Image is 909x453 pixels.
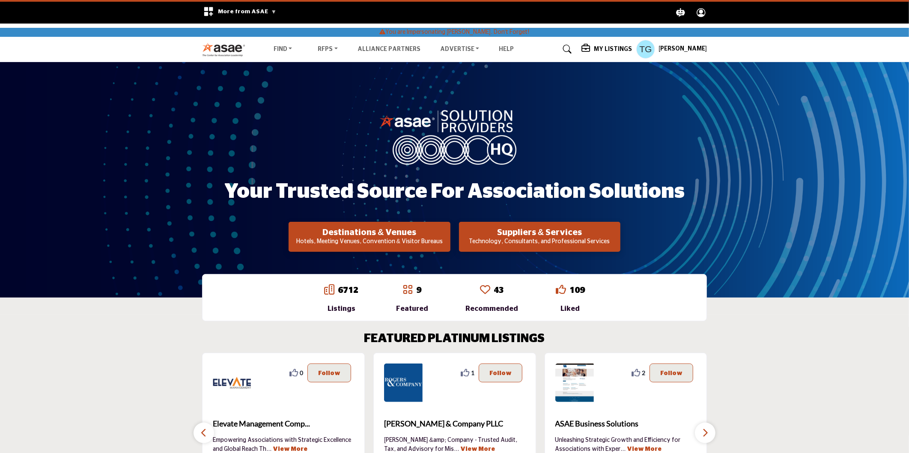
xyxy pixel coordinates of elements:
[555,418,697,429] span: ASAE Business Solutions
[213,412,354,435] b: Elevate Management Company
[460,446,495,452] a: View More
[318,368,340,378] p: Follow
[489,368,512,378] p: Follow
[416,286,421,295] a: 9
[494,286,504,295] a: 43
[556,284,566,295] i: Go to Liked
[213,436,354,453] p: Empowering Associations with Strategic Excellence and Global Reach Th
[650,364,693,382] button: Follow
[380,108,530,164] img: image
[384,412,525,435] a: [PERSON_NAME] & Company PLLC
[459,222,620,252] button: Suppliers & Services Technology, Consultants, and Professional Services
[499,46,514,52] a: Help
[312,43,344,55] a: RFPs
[659,45,707,54] h5: [PERSON_NAME]
[358,46,420,52] a: Alliance Partners
[402,284,413,296] a: Go to Featured
[555,436,697,453] p: Unleashing Strategic Growth and Efficiency for Associations with Exper
[479,364,522,382] button: Follow
[594,45,632,53] h5: My Listings
[289,222,450,252] button: Destinations & Venues Hotels, Meeting Venues, Convention & Visitor Bureaus
[364,332,545,346] h2: FEATURED PLATINUM LISTINGS
[268,43,298,55] a: Find
[396,304,428,314] div: Featured
[621,446,626,452] span: ...
[202,42,250,57] img: Site Logo
[454,446,459,452] span: ...
[569,286,585,295] a: 109
[300,368,303,377] span: 0
[213,418,354,429] span: Elevate Management Comp...
[273,446,307,452] a: View More
[636,40,655,59] button: Show hide supplier dropdown
[480,284,490,296] a: Go to Recommended
[465,304,518,314] div: Recommended
[462,238,618,246] p: Technology, Consultants, and Professional Services
[627,446,662,452] a: View More
[660,368,682,378] p: Follow
[307,364,351,382] button: Follow
[556,304,585,314] div: Liked
[291,238,447,246] p: Hotels, Meeting Venues, Convention & Visitor Bureaus
[266,446,271,452] span: ...
[554,42,577,56] a: Search
[384,436,525,453] p: [PERSON_NAME] &amp; Company - Trusted Audit, Tax, and Advisory for Mis
[324,304,358,314] div: Listings
[384,418,525,429] span: [PERSON_NAME] & Company PLLC
[462,227,618,238] h2: Suppliers & Services
[291,227,447,238] h2: Destinations & Venues
[642,368,645,377] span: 2
[213,364,251,402] img: Elevate Management Company
[581,44,632,54] div: My Listings
[384,364,423,402] img: Rogers & Company PLLC
[434,43,486,55] a: Advertise
[338,286,358,295] a: 6712
[384,412,525,435] b: Rogers & Company PLLC
[224,179,685,205] h1: Your Trusted Source for Association Solutions
[555,364,594,402] img: ASAE Business Solutions
[555,412,697,435] a: ASAE Business Solutions
[218,9,277,15] span: More from ASAE
[213,412,354,435] a: Elevate Management Comp...
[471,368,474,377] span: 1
[198,2,282,24] div: More from ASAE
